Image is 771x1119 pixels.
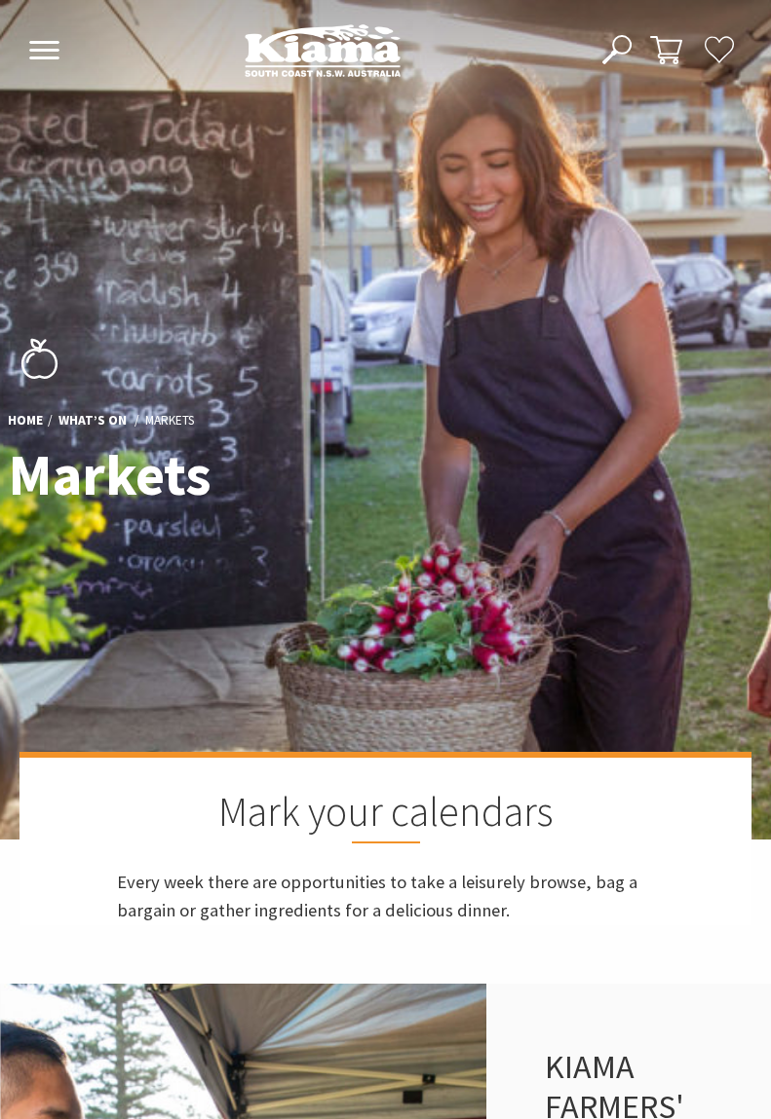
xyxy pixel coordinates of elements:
h1: Markets [8,443,559,506]
h2: Mark your calendars [117,787,654,843]
li: Markets [145,411,194,431]
img: Kiama Logo [245,23,401,77]
p: Every week there are opportunities to take a leisurely browse, bag a bargain or gather ingredient... [117,868,654,926]
a: What’s On [58,412,127,431]
a: Home [8,412,43,431]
